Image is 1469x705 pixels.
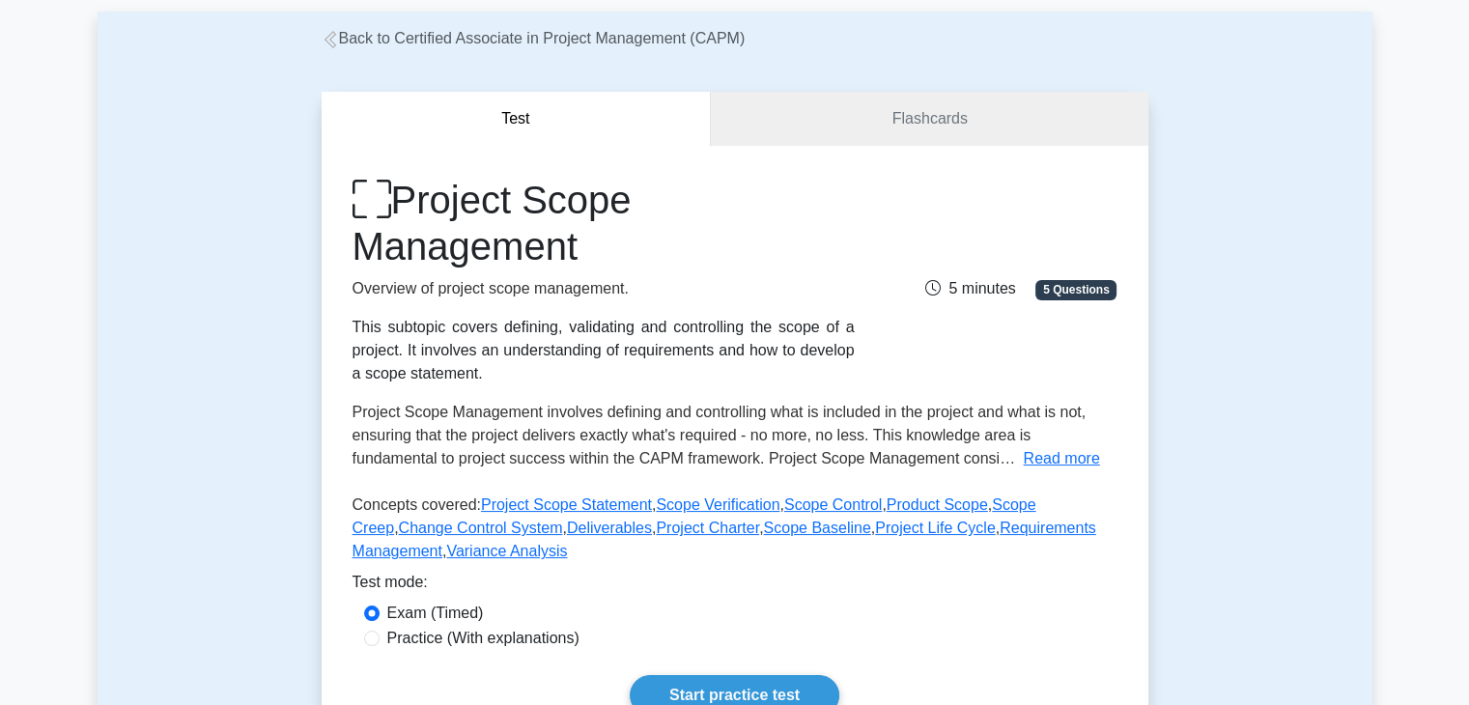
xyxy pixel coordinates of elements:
[875,520,996,536] a: Project Life Cycle
[656,520,759,536] a: Project Charter
[353,316,855,385] div: This subtopic covers defining, validating and controlling the scope of a project. It involves an ...
[387,602,484,625] label: Exam (Timed)
[925,280,1015,296] span: 5 minutes
[1023,447,1099,470] button: Read more
[322,92,712,147] button: Test
[353,277,855,300] p: Overview of project scope management.
[399,520,563,536] a: Change Control System
[387,627,579,650] label: Practice (With explanations)
[481,496,652,513] a: Project Scope Statement
[887,496,988,513] a: Product Scope
[353,404,1087,466] span: Project Scope Management involves defining and controlling what is included in the project and wh...
[1035,280,1116,299] span: 5 Questions
[656,496,779,513] a: Scope Verification
[446,543,567,559] a: Variance Analysis
[711,92,1147,147] a: Flashcards
[322,30,746,46] a: Back to Certified Associate in Project Management (CAPM)
[353,177,855,269] h1: Project Scope Management
[764,520,871,536] a: Scope Baseline
[353,571,1117,602] div: Test mode:
[353,493,1117,571] p: Concepts covered: , , , , , , , , , , ,
[567,520,652,536] a: Deliverables
[784,496,882,513] a: Scope Control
